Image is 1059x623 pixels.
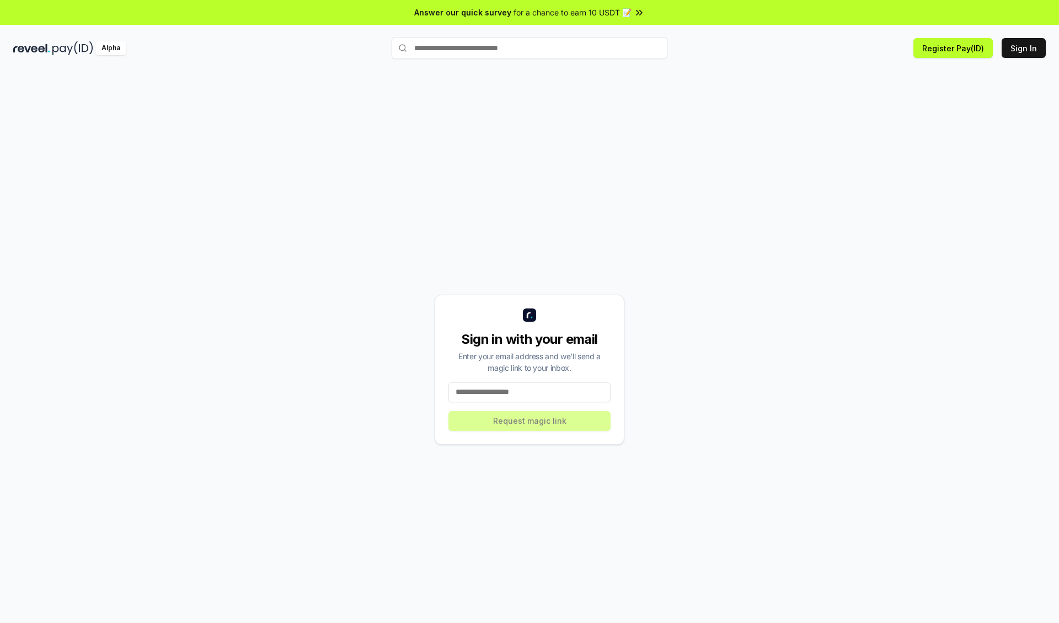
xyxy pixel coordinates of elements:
span: for a chance to earn 10 USDT 📝 [514,7,632,18]
img: pay_id [52,41,93,55]
div: Sign in with your email [448,331,611,348]
button: Sign In [1002,38,1046,58]
div: Enter your email address and we’ll send a magic link to your inbox. [448,350,611,374]
span: Answer our quick survey [414,7,511,18]
img: reveel_dark [13,41,50,55]
img: logo_small [523,308,536,322]
div: Alpha [95,41,126,55]
button: Register Pay(ID) [913,38,993,58]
